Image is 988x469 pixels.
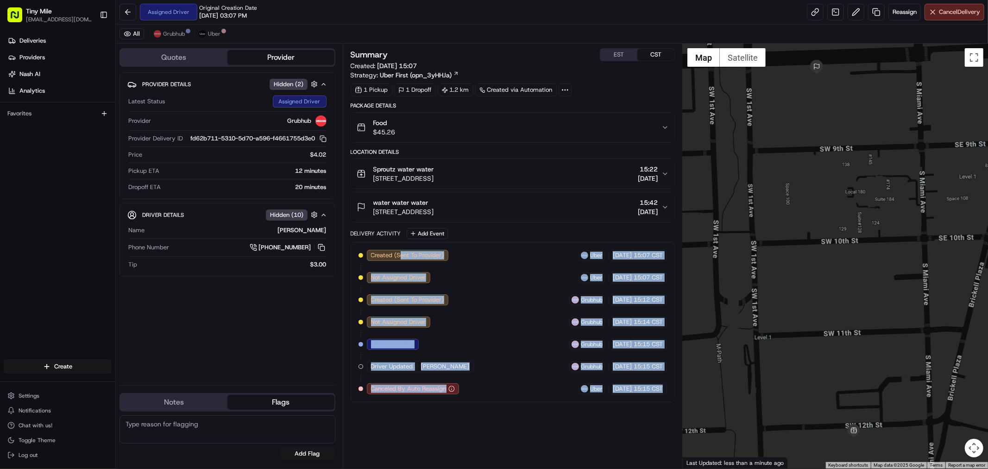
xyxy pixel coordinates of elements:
button: All [120,28,144,39]
button: Hidden (10) [266,209,320,221]
span: Latest Status [128,97,165,106]
span: [STREET_ADDRESS] [373,174,434,183]
button: CancelDelivery [925,4,984,20]
span: 15:15 CST [634,362,663,371]
span: Not Assigned Driver [371,318,426,326]
button: Settings [4,389,112,402]
span: Grubhub [581,318,603,326]
button: Keyboard shortcuts [828,462,868,469]
span: Name [128,226,145,234]
span: [DATE] 15:07 [378,62,417,70]
span: Tiny Mile [26,6,52,16]
button: Quotes [120,50,227,65]
span: Phone Number [128,243,169,252]
img: 5e692f75ce7d37001a5d71f1 [572,318,579,326]
span: 15:14 CST [634,318,663,326]
span: Canceled By Auto Reassign [371,385,447,393]
button: Driver DetailsHidden (10) [127,207,327,222]
span: Knowledge Base [19,134,71,144]
button: Log out [4,449,112,462]
img: 5e692f75ce7d37001a5d71f1 [572,341,579,348]
button: Show street map [687,48,720,67]
span: $4.02 [310,151,327,159]
span: 15:42 [638,198,658,207]
span: Grubhub [288,117,312,125]
a: Nash AI [4,67,115,82]
button: Grubhub [150,28,189,39]
span: Create [54,362,72,371]
button: Map camera controls [965,439,983,457]
button: Notes [120,395,227,410]
h3: Summary [351,51,388,59]
span: 15:12 CST [634,296,663,304]
img: uber-new-logo.jpeg [199,30,206,38]
span: Pylon [92,157,112,164]
span: 15:07 CST [634,273,663,282]
div: Delivery Activity [351,230,401,237]
div: 12 minutes [163,167,327,175]
button: Notifications [4,404,112,417]
span: Uber [590,385,603,393]
span: Price [128,151,142,159]
span: Provider [128,117,151,125]
span: [DATE] [613,251,632,260]
span: 15:22 [638,165,658,174]
button: fd62b711-5310-5d70-a596-f4661755d3e0 [190,134,327,143]
img: 5e692f75ce7d37001a5d71f1 [572,296,579,304]
div: 1.2 km [438,83,473,96]
img: Google [685,456,716,469]
span: Not Assigned Driver [371,273,426,282]
div: $3.00 [141,260,327,269]
span: Driver Updated [371,362,413,371]
span: Chat with us! [19,422,52,429]
span: Provider Details [142,81,191,88]
a: Analytics [4,83,115,98]
span: [DATE] [613,273,632,282]
p: Welcome 👋 [9,37,169,52]
span: [DATE] [613,318,632,326]
img: 5e692f75ce7d37001a5d71f1 [154,30,161,38]
button: water water water[STREET_ADDRESS]15:42[DATE] [351,192,674,222]
span: [STREET_ADDRESS] [373,207,434,216]
button: Start new chat [157,91,169,102]
a: Terms (opens in new tab) [930,463,943,468]
span: [DATE] 03:07 PM [199,12,247,20]
span: [DATE] [613,296,632,304]
button: Flags [227,395,334,410]
div: Package Details [351,102,675,109]
span: Grubhub [581,363,603,370]
a: 💻API Documentation [75,131,152,147]
div: Strategy: [351,70,459,80]
div: Location Details [351,148,675,156]
button: Provider DetailsHidden (2) [127,76,327,92]
span: [PHONE_NUMBER] [259,243,311,252]
span: Reassign [893,8,917,16]
button: Sproutz water water[STREET_ADDRESS]15:22[DATE] [351,159,674,189]
span: Notifications [19,407,51,414]
span: [DATE] [613,362,632,371]
button: CST [637,49,674,61]
button: Toggle Theme [4,434,112,447]
span: [DATE] [638,174,658,183]
button: Tiny Mile[EMAIL_ADDRESS][DOMAIN_NAME] [4,4,96,26]
button: Toggle fullscreen view [965,48,983,67]
button: Show satellite imagery [720,48,766,67]
span: 15:15 CST [634,385,663,393]
span: Dropoff ETA [128,183,161,191]
div: 1 Dropoff [394,83,436,96]
span: Settings [19,392,39,399]
span: Hidden ( 2 ) [274,80,303,89]
span: Toggle Theme [19,437,56,444]
a: Created via Automation [475,83,557,96]
div: Last Updated: less than a minute ago [683,457,788,469]
span: Grubhub [581,296,603,304]
a: Uber First (opn_3yHHJa) [380,70,459,80]
span: water water water [373,198,428,207]
span: Cancel Delivery [939,8,980,16]
button: Uber [195,28,225,39]
a: 📗Knowledge Base [6,131,75,147]
span: Pickup ETA [128,167,159,175]
span: Nash AI [19,70,40,78]
span: Map data ©2025 Google [874,463,924,468]
span: Grubhub [581,341,603,348]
